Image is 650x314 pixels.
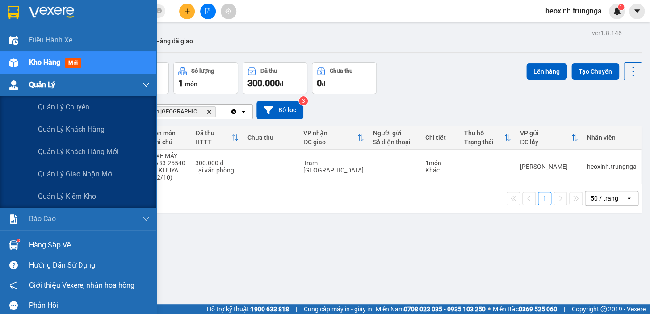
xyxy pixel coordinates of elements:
[538,192,551,205] button: 1
[195,167,239,174] div: Tại văn phòng
[493,304,557,314] span: Miền Bắc
[206,109,212,114] svg: Delete
[142,106,216,117] span: Trạm Sài Gòn, close by backspace
[240,108,247,115] svg: open
[280,80,283,88] span: đ
[230,108,237,115] svg: Clear all
[600,306,607,312] span: copyright
[425,159,455,167] div: 1 món
[520,138,571,146] div: ĐC lấy
[184,8,190,14] span: plus
[195,159,239,167] div: 300.000 đ
[303,138,357,146] div: ĐC giao
[195,138,231,146] div: HTTT
[179,4,195,19] button: plus
[425,134,455,141] div: Chi tiết
[200,4,216,19] button: file-add
[143,81,150,88] span: down
[404,306,486,313] strong: 0708 023 035 - 0935 103 250
[151,167,186,181] div: ĐI KHUYA (12/10)
[29,58,60,67] span: Kho hàng
[151,130,186,137] div: Tên món
[195,130,231,137] div: Đã thu
[148,30,200,52] button: Hàng đã giao
[618,4,624,10] sup: 1
[29,299,150,312] div: Phản hồi
[373,138,416,146] div: Số điện thoại
[225,8,231,14] span: aim
[425,167,455,174] div: Khác
[619,4,622,10] span: 1
[9,80,18,90] img: warehouse-icon
[29,259,150,272] div: Hướng dẫn sử dụng
[205,8,211,14] span: file-add
[9,36,18,45] img: warehouse-icon
[516,126,583,150] th: Toggle SortBy
[218,107,218,116] input: Selected Trạm Sài Gòn.
[591,194,618,203] div: 50 / trang
[260,68,277,74] div: Đã thu
[256,101,303,119] button: Bộ lọc
[17,239,20,242] sup: 1
[464,138,504,146] div: Trạng thái
[9,261,18,269] span: question-circle
[29,34,72,46] span: Điều hành xe
[303,159,364,174] div: Trạm [GEOGRAPHIC_DATA]
[373,130,416,137] div: Người gửi
[587,163,637,170] div: heoxinh.trungnga
[520,163,578,170] div: [PERSON_NAME]
[4,4,36,36] img: logo.jpg
[151,138,186,146] div: Ghi chú
[592,28,622,38] div: ver 1.8.146
[526,63,567,80] button: Lên hàng
[4,38,62,48] li: VP [PERSON_NAME]
[488,307,491,311] span: ⚪️
[29,280,134,291] span: Giới thiệu Vexere, nhận hoa hồng
[151,152,186,167] div: 1 XE MÁY 86B3-25540
[4,49,59,76] b: T1 [PERSON_NAME], P Phú Thuỷ
[299,96,308,105] sup: 3
[191,126,243,150] th: Toggle SortBy
[299,126,369,150] th: Toggle SortBy
[571,63,619,80] button: Tạo Chuyến
[243,62,307,94] button: Đã thu300.000đ
[9,58,18,67] img: warehouse-icon
[376,304,486,314] span: Miền Nam
[178,78,183,88] span: 1
[173,62,238,94] button: Số lượng1món
[303,130,357,137] div: VP nhận
[9,240,18,250] img: warehouse-icon
[317,78,322,88] span: 0
[29,79,55,90] span: Quản Lý
[38,101,89,113] span: Quản lý chuyến
[629,4,645,19] button: caret-down
[207,304,289,314] span: Hỗ trợ kỹ thuật:
[9,281,18,289] span: notification
[4,4,130,21] li: Trung Nga
[8,6,19,19] img: logo-vxr
[38,168,114,180] span: Quản lý giao nhận mới
[185,80,197,88] span: món
[191,68,214,74] div: Số lượng
[519,306,557,313] strong: 0369 525 060
[312,62,377,94] button: Chưa thu0đ
[538,5,609,17] span: heoxinh.trungnga
[38,124,105,135] span: Quản lý khách hàng
[65,58,81,68] span: mới
[38,191,96,202] span: Quản lý kiểm kho
[520,130,571,137] div: VP gửi
[29,213,56,224] span: Báo cáo
[9,301,18,310] span: message
[9,214,18,224] img: solution-icon
[247,134,294,141] div: Chưa thu
[38,146,119,157] span: Quản lý khách hàng mới
[633,7,641,15] span: caret-down
[156,7,162,16] span: close-circle
[460,126,516,150] th: Toggle SortBy
[613,7,621,15] img: icon-new-feature
[304,304,373,314] span: Cung cấp máy in - giấy in:
[296,304,297,314] span: |
[221,4,236,19] button: aim
[62,38,119,67] li: VP Trạm [GEOGRAPHIC_DATA]
[4,50,11,56] span: environment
